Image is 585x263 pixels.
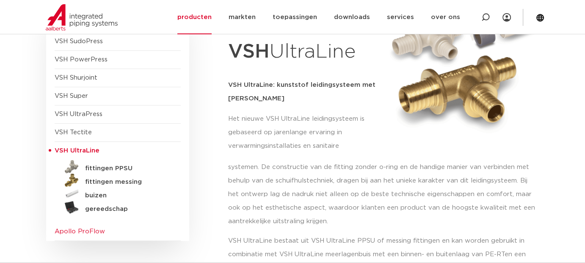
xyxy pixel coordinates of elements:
a: VSH UltraPress [55,111,102,117]
h1: UltraLine [228,36,381,68]
a: buizen [55,187,181,201]
a: VSH PowerPress [55,56,108,63]
h5: buizen [85,192,169,199]
a: VSH SudoPress [55,38,103,44]
h5: fittingen PPSU [85,165,169,172]
a: VSH Super [55,93,88,99]
span: VSH UltraLine [55,147,99,154]
a: VSH Shurjoint [55,75,97,81]
a: Apollo ProFlow [55,228,105,235]
a: fittingen messing [55,174,181,187]
strong: VSH [228,42,270,61]
a: gereedschap [55,201,181,214]
a: fittingen PPSU [55,160,181,174]
p: systemen. De constructie van de fitting zonder o-ring en de handige manier van verbinden met behu... [228,161,539,228]
a: VSH Tectite [55,129,92,136]
h5: VSH UltraLine: kunststof leidingsysteem met [PERSON_NAME] [228,78,381,105]
p: Het nieuwe VSH UltraLine leidingsysteem is gebaseerd op jarenlange ervaring in verwarmingsinstall... [228,112,381,153]
h5: gereedschap [85,205,169,213]
h5: fittingen messing [85,178,169,186]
